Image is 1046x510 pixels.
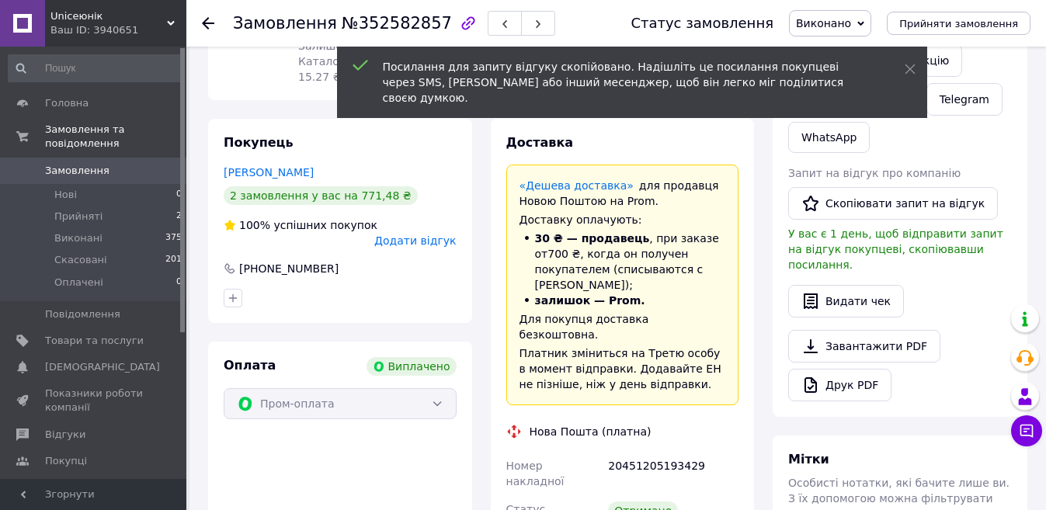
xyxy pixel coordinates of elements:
span: 201 [165,253,182,267]
div: Нова Пошта (платна) [526,424,655,439]
span: Оплата [224,358,276,373]
div: успішних покупок [224,217,377,233]
input: Пошук [8,54,183,82]
a: Завантажити PDF [788,330,940,363]
a: WhatsApp [788,122,870,153]
span: Оплачені [54,276,103,290]
div: Посилання для запиту відгуку скопійовано. Надішліть це посилання покупцеві через SMS, [PERSON_NAM... [383,59,866,106]
div: Статус замовлення [631,16,773,31]
div: Платник зміниться на Третю особу в момент відправки. Додавайте ЕН не пізніше, ніж у день відправки. [520,345,726,392]
span: Замовлення та повідомлення [45,123,186,151]
span: Виконано [796,17,851,29]
span: Покупці [45,454,87,468]
span: Покупець [224,135,294,150]
div: для продавця Новою Поштою на Prom. [520,178,726,209]
span: 375 [165,231,182,245]
span: Запит на відгук про компанію [788,167,961,179]
a: Друк PDF [788,369,891,401]
span: 100% [239,219,270,231]
div: Доставку оплачують: [520,212,726,227]
span: [DEMOGRAPHIC_DATA] [45,360,160,374]
div: 20451205193429 [605,452,742,495]
span: У вас є 1 день, щоб відправити запит на відгук покупцеві, скопіювавши посилання. [788,227,1003,271]
span: Показники роботи компанії [45,387,144,415]
span: Замовлення [45,164,109,178]
button: Чат з покупцем [1011,415,1042,446]
div: Повернутися назад [202,16,214,31]
span: Каталог ProSale: 15.27 ₴ [298,55,392,83]
div: Виплачено [367,357,457,376]
span: залишок — Prom. [535,294,645,307]
span: Прийняти замовлення [899,18,1018,29]
span: 2 [176,210,182,224]
span: Головна [45,96,89,110]
a: [PERSON_NAME] [224,166,314,179]
span: 30 ₴ — продавець [535,232,650,245]
button: Прийняти замовлення [887,12,1030,35]
div: Для покупця доставка безкоштовна. [520,311,726,342]
button: Скопіювати запит на відгук [788,187,998,220]
span: Мітки [788,452,829,467]
span: Доставка [506,135,574,150]
span: Скасовані [54,253,107,267]
span: Замовлення [233,14,337,33]
span: 0 [176,188,182,202]
span: Виконані [54,231,103,245]
div: 2 замовлення у вас на 771,48 ₴ [224,186,418,205]
li: , при заказе от 700 ₴ , когда он получен покупателем (списываются с [PERSON_NAME]); [520,231,726,293]
span: Відгуки [45,428,85,442]
span: Нові [54,188,77,202]
span: Товари та послуги [45,334,144,348]
a: «Дешева доставка» [520,179,634,192]
span: Uniceюнік [50,9,167,23]
span: №352582857 [342,14,452,33]
span: Прийняті [54,210,103,224]
span: Повідомлення [45,307,120,321]
span: 0 [176,276,182,290]
button: Видати чек [788,285,904,317]
div: [PHONE_NUMBER] [238,261,340,276]
span: Номер накладної [506,460,565,487]
a: Telegram [926,83,1003,116]
div: Ваш ID: 3940651 [50,23,186,37]
span: Додати відгук [374,234,456,247]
